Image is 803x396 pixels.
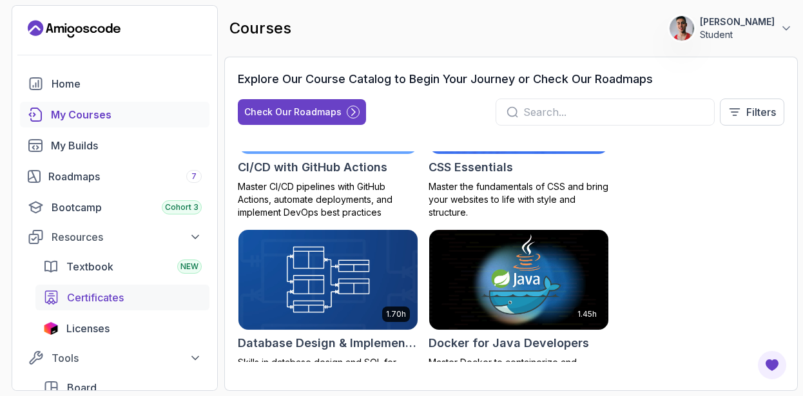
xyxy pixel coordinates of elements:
[67,380,97,395] span: Board
[48,169,202,184] div: Roadmaps
[238,70,653,88] h3: Explore Our Course Catalog to Begin Your Journey or Check Our Roadmaps
[35,254,209,279] a: textbook
[191,171,197,182] span: 7
[429,180,609,219] p: Master the fundamentals of CSS and bring your websites to life with style and structure.
[757,350,788,381] button: Open Feedback Button
[238,334,418,352] h2: Database Design & Implementation
[238,230,418,330] img: Database Design & Implementation card
[67,290,124,305] span: Certificates
[700,28,775,41] p: Student
[244,106,342,118] div: Check Our Roadmaps
[238,356,418,382] p: Skills in database design and SQL for efficient, robust backend development
[20,133,209,158] a: builds
[577,309,597,319] p: 1.45h
[386,309,406,319] p: 1.70h
[20,194,209,220] a: bootcamp
[20,102,209,127] a: courses
[700,15,775,28] p: [PERSON_NAME]
[669,15,793,41] button: user profile image[PERSON_NAME]Student
[52,350,202,366] div: Tools
[238,158,387,176] h2: CI/CD with GitHub Actions
[35,316,209,341] a: licenses
[670,16,694,41] img: user profile image
[66,321,110,336] span: Licenses
[51,107,202,122] div: My Courses
[238,229,418,382] a: Database Design & Implementation card1.70hDatabase Design & ImplementationSkills in database desi...
[229,18,291,39] h2: courses
[746,104,776,120] p: Filters
[429,230,608,330] img: Docker for Java Developers card
[20,164,209,189] a: roadmaps
[52,200,202,215] div: Bootcamp
[66,259,113,274] span: Textbook
[20,71,209,97] a: home
[238,99,366,125] button: Check Our Roadmaps
[52,76,202,91] div: Home
[35,285,209,310] a: certificates
[720,99,784,126] button: Filters
[28,19,121,39] a: Landing page
[429,334,589,352] h2: Docker for Java Developers
[523,104,704,120] input: Search...
[180,261,198,272] span: NEW
[20,346,209,370] button: Tools
[20,225,209,249] button: Resources
[43,322,59,335] img: jetbrains icon
[51,138,202,153] div: My Builds
[165,202,198,212] span: Cohort 3
[429,158,513,176] h2: CSS Essentials
[52,229,202,245] div: Resources
[238,180,418,219] p: Master CI/CD pipelines with GitHub Actions, automate deployments, and implement DevOps best pract...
